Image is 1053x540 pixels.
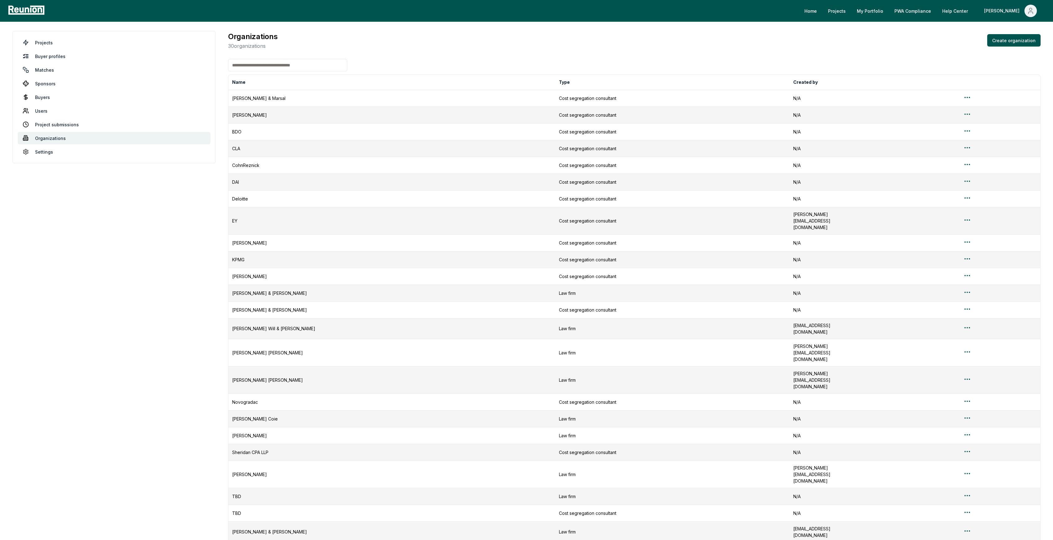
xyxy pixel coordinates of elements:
div: [PERSON_NAME] [984,5,1022,17]
div: Law firm [559,290,785,296]
div: [PERSON_NAME] & [PERSON_NAME] [232,290,552,296]
a: Buyer profiles [18,50,210,62]
div: [PERSON_NAME] [232,432,552,439]
div: [EMAIL_ADDRESS][DOMAIN_NAME] [793,322,833,335]
div: KPMG [232,256,552,263]
h3: Organizations [228,31,278,42]
button: [PERSON_NAME] [979,5,1042,17]
div: [PERSON_NAME][EMAIL_ADDRESS][DOMAIN_NAME] [793,370,833,390]
a: Buyers [18,91,210,103]
div: N/A [793,307,833,313]
button: Type [558,76,571,88]
button: Create organization [987,34,1041,47]
button: Name [231,76,247,88]
div: [PERSON_NAME][EMAIL_ADDRESS][DOMAIN_NAME] [793,343,833,362]
a: Settings [18,146,210,158]
div: Law firm [559,325,785,332]
div: N/A [793,240,833,246]
div: [PERSON_NAME][EMAIL_ADDRESS][DOMAIN_NAME] [793,211,833,231]
div: N/A [793,510,833,516]
div: Law firm [559,377,785,383]
div: Cost segregation consultant [559,510,785,516]
div: DAI [232,179,552,185]
a: Help Center [937,5,973,17]
div: BDO [232,128,552,135]
div: Cost segregation consultant [559,145,785,152]
div: Law firm [559,349,785,356]
button: Created by [792,76,819,88]
div: Cost segregation consultant [559,112,785,118]
div: Cost segregation consultant [559,273,785,280]
div: N/A [793,162,833,169]
div: Sheridan CPA LLP [232,449,552,456]
div: Law firm [559,493,785,500]
div: N/A [793,196,833,202]
div: Cost segregation consultant [559,449,785,456]
div: [PERSON_NAME][EMAIL_ADDRESS][DOMAIN_NAME] [793,465,833,484]
div: Cost segregation consultant [559,179,785,185]
a: Projects [823,5,851,17]
div: Cost segregation consultant [559,399,785,405]
div: EY [232,218,552,224]
div: [PERSON_NAME] & [PERSON_NAME] [232,307,552,313]
div: Cost segregation consultant [559,256,785,263]
nav: Main [799,5,1047,17]
div: N/A [793,416,833,422]
div: [PERSON_NAME] Will & [PERSON_NAME] [232,325,552,332]
div: Cost segregation consultant [559,128,785,135]
div: [EMAIL_ADDRESS][DOMAIN_NAME] [793,525,833,538]
div: N/A [793,128,833,135]
div: [PERSON_NAME] & Marsal [232,95,552,101]
div: CohnReznick [232,162,552,169]
a: Home [799,5,822,17]
div: [PERSON_NAME] [232,112,552,118]
div: N/A [793,112,833,118]
div: [PERSON_NAME] Coie [232,416,552,422]
div: Law firm [559,416,785,422]
div: [PERSON_NAME] & [PERSON_NAME] [232,529,552,535]
div: Law firm [559,432,785,439]
div: Cost segregation consultant [559,218,785,224]
div: TBD [232,493,552,500]
div: TBD [232,510,552,516]
div: Law firm [559,529,785,535]
div: [PERSON_NAME] [232,240,552,246]
div: [PERSON_NAME] [232,273,552,280]
div: Cost segregation consultant [559,196,785,202]
div: N/A [793,399,833,405]
a: Projects [18,36,210,49]
a: Organizations [18,132,210,144]
a: Users [18,105,210,117]
div: Law firm [559,471,785,478]
div: [PERSON_NAME] [PERSON_NAME] [232,349,552,356]
a: Project submissions [18,118,210,131]
div: N/A [793,290,833,296]
div: Cost segregation consultant [559,240,785,246]
div: N/A [793,493,833,500]
div: N/A [793,95,833,101]
div: N/A [793,145,833,152]
a: PWA Compliance [889,5,936,17]
div: N/A [793,256,833,263]
div: Deloitte [232,196,552,202]
div: Cost segregation consultant [559,95,785,101]
div: [PERSON_NAME] [232,471,552,478]
div: N/A [793,273,833,280]
p: 30 organizations [228,42,278,50]
div: N/A [793,449,833,456]
a: Sponsors [18,77,210,90]
a: Matches [18,64,210,76]
a: My Portfolio [852,5,888,17]
div: Cost segregation consultant [559,162,785,169]
div: N/A [793,179,833,185]
div: Cost segregation consultant [559,307,785,313]
div: Novogradac [232,399,552,405]
div: [PERSON_NAME] [PERSON_NAME] [232,377,552,383]
div: N/A [793,432,833,439]
div: CLA [232,145,552,152]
